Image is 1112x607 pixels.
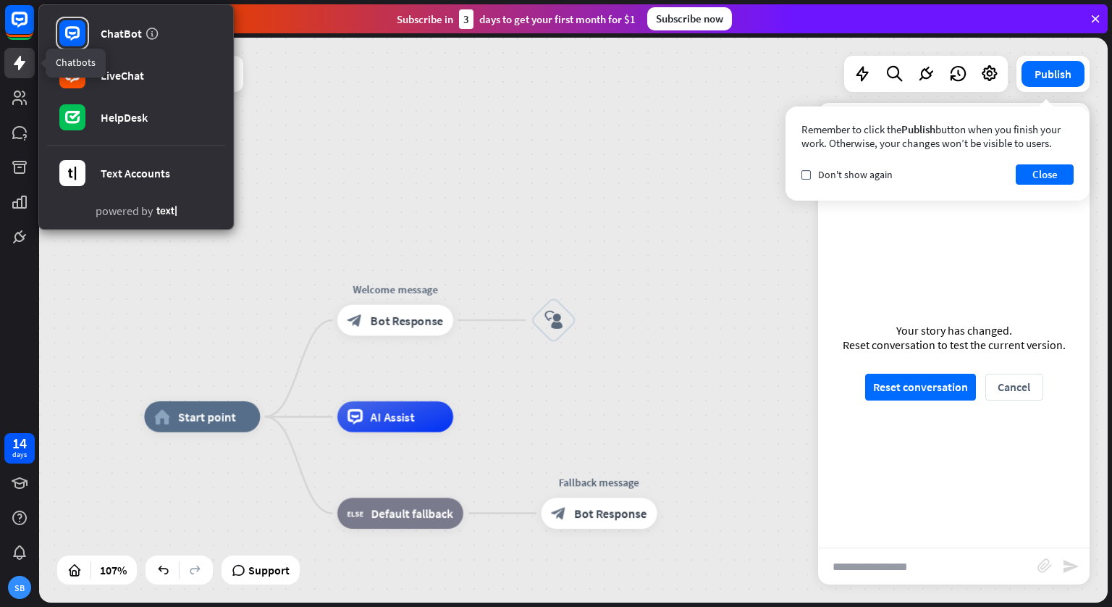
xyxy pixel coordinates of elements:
span: Support [248,558,290,582]
div: SB [8,576,31,599]
i: send [1062,558,1079,575]
i: block_bot_response [551,506,566,521]
div: 14 [12,437,27,450]
div: 107% [96,558,131,582]
button: Cancel [985,374,1043,401]
div: Reset conversation to test the current version. [843,338,1066,352]
a: 14 days [4,433,35,464]
span: AI Assist [371,409,415,424]
span: Default fallback [371,506,453,521]
div: 3 [459,9,473,29]
button: Open LiveChat chat widget [12,6,55,49]
div: Fallback message [530,474,669,490]
div: Subscribe in days to get your first month for $1 [397,9,636,29]
span: Bot Response [371,312,443,327]
button: Close [1016,164,1074,185]
button: Publish [1022,61,1084,87]
span: Start point [178,409,236,424]
div: Remember to click the button when you finish your work. Otherwise, your changes won’t be visible ... [801,122,1074,150]
span: Don't show again [818,168,893,181]
i: block_bot_response [347,312,363,327]
span: Publish [901,122,935,136]
i: block_user_input [544,311,563,330]
div: Subscribe now [647,7,732,30]
i: home_2 [154,409,170,424]
span: Bot Response [574,506,646,521]
div: days [12,450,27,460]
div: Your story has changed. [843,323,1066,338]
i: block_attachment [1037,558,1052,573]
div: Welcome message [326,282,465,297]
button: Reset conversation [865,374,976,401]
i: block_fallback [347,506,363,521]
